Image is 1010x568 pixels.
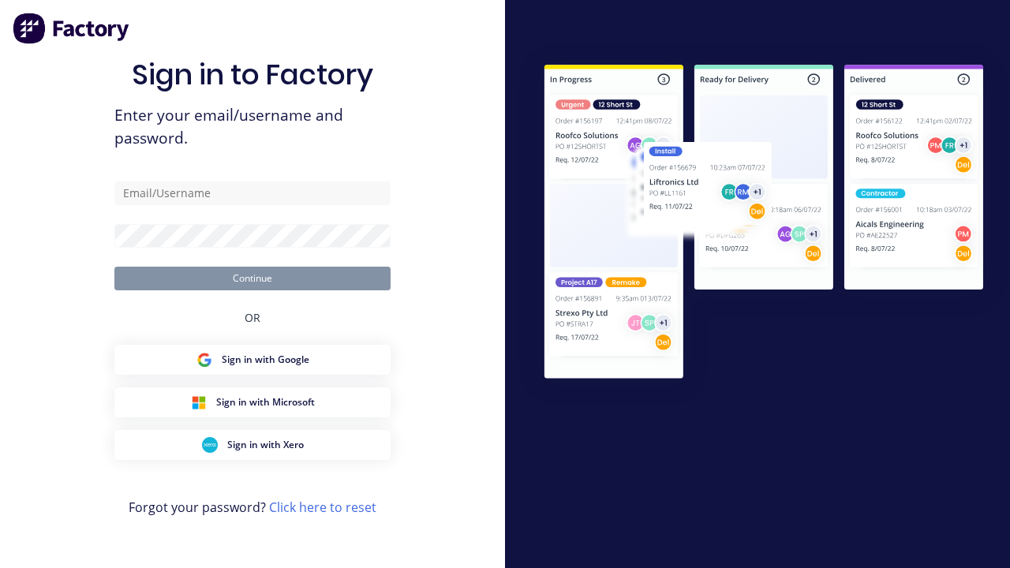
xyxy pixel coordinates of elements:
img: Xero Sign in [202,437,218,453]
img: Factory [13,13,131,44]
span: Sign in with Xero [227,438,304,452]
div: OR [245,290,260,345]
button: Xero Sign inSign in with Xero [114,430,391,460]
h1: Sign in to Factory [132,58,373,92]
button: Microsoft Sign inSign in with Microsoft [114,387,391,417]
button: Continue [114,267,391,290]
span: Sign in with Google [222,353,309,367]
a: Click here to reset [269,499,376,516]
img: Microsoft Sign in [191,394,207,410]
span: Enter your email/username and password. [114,104,391,150]
span: Forgot your password? [129,498,376,517]
button: Google Sign inSign in with Google [114,345,391,375]
span: Sign in with Microsoft [216,395,315,409]
img: Sign in [518,40,1010,407]
img: Google Sign in [196,352,212,368]
input: Email/Username [114,181,391,205]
